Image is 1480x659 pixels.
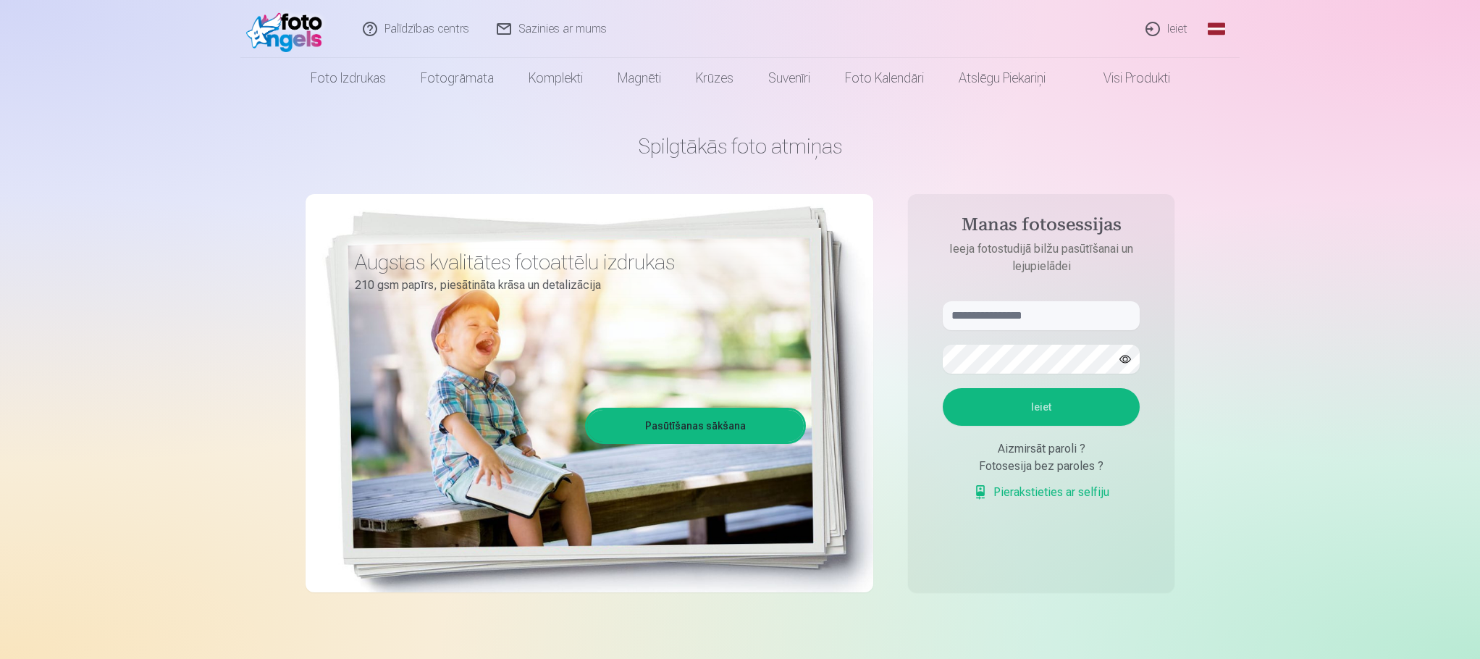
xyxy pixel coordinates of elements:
a: Magnēti [600,58,678,98]
a: Pasūtīšanas sākšana [587,410,804,442]
a: Foto kalendāri [828,58,941,98]
p: 210 gsm papīrs, piesātināta krāsa un detalizācija [355,275,795,295]
h4: Manas fotosessijas [928,214,1154,240]
h3: Augstas kvalitātes fotoattēlu izdrukas [355,249,795,275]
div: Aizmirsāt paroli ? [943,440,1140,458]
div: Fotosesija bez paroles ? [943,458,1140,475]
a: Krūzes [678,58,751,98]
h1: Spilgtākās foto atmiņas [306,133,1174,159]
a: Visi produkti [1063,58,1187,98]
p: Ieeja fotostudijā bilžu pasūtīšanai un lejupielādei [928,240,1154,275]
button: Ieiet [943,388,1140,426]
a: Foto izdrukas [293,58,403,98]
a: Suvenīri [751,58,828,98]
a: Pierakstieties ar selfiju [973,484,1109,501]
a: Komplekti [511,58,600,98]
a: Fotogrāmata [403,58,511,98]
a: Atslēgu piekariņi [941,58,1063,98]
img: /fa1 [246,6,329,52]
